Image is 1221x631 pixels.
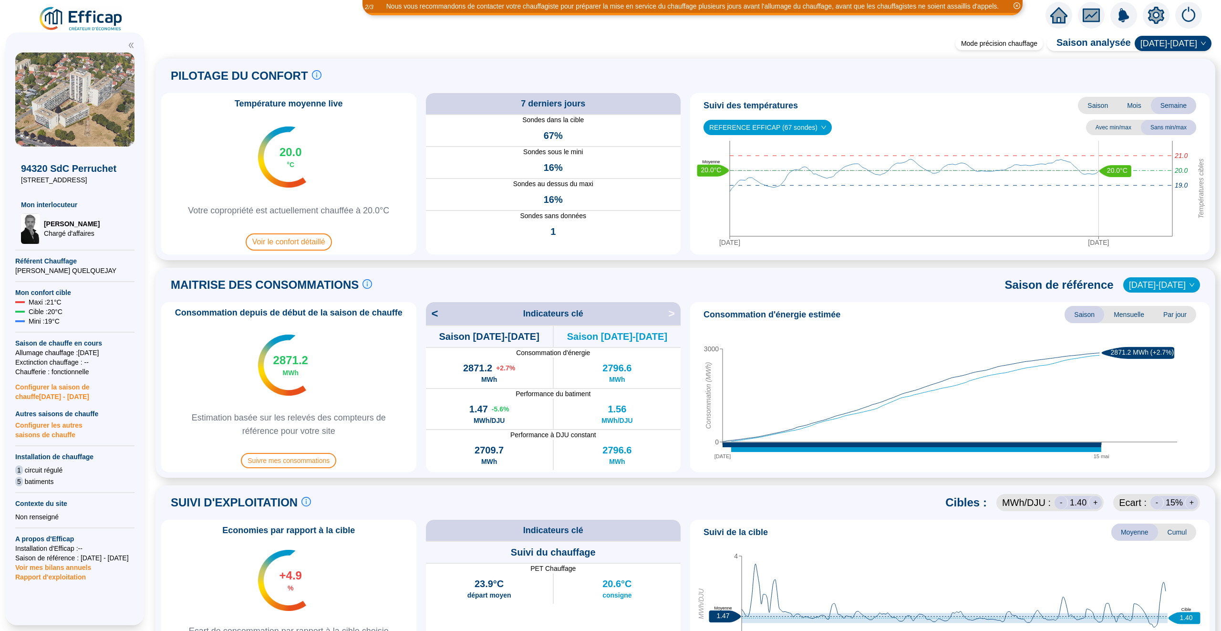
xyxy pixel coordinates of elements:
[1083,7,1100,24] span: fund
[609,375,625,384] span: MWh
[273,353,308,368] span: 2871.2
[165,411,413,438] span: Estimation basée sur les relevés des compteurs de référence pour votre site
[15,266,135,275] span: [PERSON_NAME] QUELQUEJAY
[426,389,681,399] span: Performance du batiment
[1088,496,1102,509] div: +
[15,358,135,367] span: Exctinction chauffage : --
[25,465,62,475] span: circuit régulé
[704,526,768,539] span: Suivi de la cible
[1151,97,1196,114] span: Semaine
[1111,524,1158,541] span: Moyenne
[463,361,492,375] span: 2871.2
[701,166,722,174] text: 20.0°C
[467,590,511,600] span: départ moyen
[426,306,438,321] span: <
[29,316,60,326] span: Mini : 19 °C
[29,307,62,316] span: Cible : 20 °C
[704,99,798,112] span: Suivi des températures
[15,572,135,582] span: Rapport d'exploitation
[288,583,293,593] span: %
[426,147,681,157] span: Sondes sous le mini
[523,524,583,537] span: Indicateurs clé
[492,404,509,414] span: -5.6 %
[1174,167,1188,174] tspan: 20.0
[439,330,539,343] span: Saison [DATE]-[DATE]
[715,438,719,446] tspan: 0
[704,345,719,353] tspan: 3000
[602,443,631,457] span: 2796.6
[716,612,729,620] text: 1.47
[229,97,349,110] span: Température moyenne live
[279,568,302,583] span: +4.9
[426,211,681,221] span: Sondes sans données
[714,453,731,459] tspan: [DATE]
[1129,278,1194,292] span: 2023-2024
[1070,496,1086,509] span: 1.40
[475,577,504,590] span: 23.9°C
[426,564,681,573] span: PET Chauffage
[15,367,135,377] span: Chaufferie : fonctionnelle
[709,120,826,135] span: REFERENCE EFFICAP (67 sondes)
[1110,2,1137,29] img: alerts
[602,361,631,375] span: 2796.6
[15,452,135,462] span: Installation de chauffage
[481,375,497,384] span: MWh
[1086,120,1141,135] span: Avec min/max
[704,362,712,429] tspan: Consommation (MWh)
[496,363,515,373] span: + 2.7 %
[15,338,135,348] span: Saison de chauffe en cours
[312,70,321,80] span: info-circle
[258,335,306,396] img: indicateur températures
[15,544,135,553] span: Installation d'Efficap : --
[602,577,631,590] span: 20.6°C
[714,606,732,610] text: Moyenne
[697,588,705,619] tspan: MWh/DJU
[601,416,632,425] span: MWh/DJU
[1111,348,1174,356] text: 2871.2 MWh (+2.7%)
[1175,2,1202,29] img: alerts
[171,68,308,84] span: PILOTAGE DU CONFORT
[544,193,563,206] span: 16%
[287,160,294,169] span: °C
[386,1,999,11] div: Nous vous recommandons de contacter votre chauffagiste pour préparer la mise en service du chauff...
[21,213,40,244] img: Chargé d'affaires
[719,239,740,246] tspan: [DATE]
[15,465,23,475] span: 1
[945,495,987,510] span: Cibles :
[25,477,54,486] span: batiments
[544,129,563,142] span: 67%
[1174,152,1188,159] tspan: 21.0
[301,497,311,506] span: info-circle
[821,125,827,130] span: down
[426,179,681,189] span: Sondes au dessus du maxi
[241,453,336,468] span: Suivre mes consommations
[15,512,135,522] div: Non renseigné
[15,256,135,266] span: Référent Chauffage
[1166,496,1183,509] span: 15 %
[1088,239,1109,246] tspan: [DATE]
[171,277,359,293] span: MAITRISE DES CONSOMMATIONS
[1014,2,1020,9] span: close-circle
[1200,41,1206,46] span: down
[955,37,1043,50] div: Mode précision chauffage
[217,524,361,537] span: Economies par rapport à la cible
[1047,36,1131,51] span: Saison analysée
[1150,496,1164,509] div: -
[550,225,556,238] span: 1
[258,550,306,611] img: indicateur températures
[15,409,135,419] span: Autres saisons de chauffe
[171,495,298,510] span: SUIVI D'EXPLOITATION
[1094,453,1109,459] tspan: 15 mai
[608,402,626,416] span: 1.56
[15,477,23,486] span: 5
[178,204,399,217] span: Votre copropriété est actuellement chauffée à 20.0°C
[1197,158,1205,219] tspan: Températures cibles
[1180,614,1192,621] text: 1.40
[15,419,135,440] span: Configurer les autres saisons de chauffe
[704,308,840,321] span: Consommation d'énergie estimée
[29,297,62,307] span: Maxi : 21 °C
[511,546,596,559] span: Suivi du chauffage
[1050,7,1067,24] span: home
[521,97,585,110] span: 7 derniers jours
[474,416,505,425] span: MWh/DJU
